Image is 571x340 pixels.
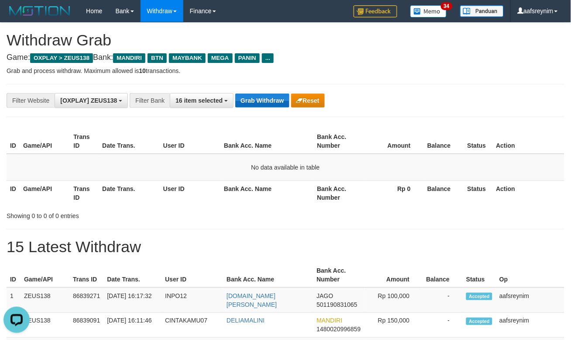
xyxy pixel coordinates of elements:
[423,263,463,288] th: Balance
[365,313,423,338] td: Rp 150,000
[364,129,424,154] th: Amount
[103,263,162,288] th: Date Trans.
[7,208,231,220] div: Showing 0 to 0 of 0 entries
[69,288,103,313] td: 86839271
[316,292,333,299] span: JAGO
[69,263,103,288] th: Trans ID
[313,129,364,154] th: Bank Acc. Number
[148,53,167,63] span: BTN
[235,94,289,108] button: Grab Withdraw
[7,180,20,205] th: ID
[160,129,220,154] th: User ID
[7,53,564,62] h4: Game: Bank:
[170,93,234,108] button: 16 item selected
[365,288,423,313] td: Rp 100,000
[227,317,265,324] a: DELIAMALINI
[162,263,223,288] th: User ID
[20,129,70,154] th: Game/API
[354,5,397,17] img: Feedback.jpg
[463,263,496,288] th: Status
[496,288,564,313] td: aafsreynim
[7,4,73,17] img: MOTION_logo.png
[424,180,464,205] th: Balance
[175,97,223,104] span: 16 item selected
[103,288,162,313] td: [DATE] 16:17:32
[496,313,564,338] td: aafsreynim
[493,180,564,205] th: Action
[21,263,69,288] th: Game/API
[162,313,223,338] td: CINTAKAMU07
[220,129,313,154] th: Bank Acc. Name
[464,129,493,154] th: Status
[7,263,21,288] th: ID
[103,313,162,338] td: [DATE] 16:11:46
[7,288,21,313] td: 1
[3,3,30,30] button: Open LiveChat chat widget
[291,94,325,108] button: Reset
[55,93,128,108] button: [OXPLAY] ZEUS138
[460,5,504,17] img: panduan.png
[441,2,453,10] span: 34
[313,180,364,205] th: Bank Acc. Number
[169,53,206,63] span: MAYBANK
[139,67,146,74] strong: 10
[7,129,20,154] th: ID
[364,180,424,205] th: Rp 0
[99,180,160,205] th: Date Trans.
[466,293,492,300] span: Accepted
[99,129,160,154] th: Date Trans.
[7,238,564,256] h1: 15 Latest Withdraw
[227,292,277,308] a: [DOMAIN_NAME][PERSON_NAME]
[493,129,564,154] th: Action
[316,301,357,308] span: Copy 501190831065 to clipboard
[466,318,492,325] span: Accepted
[7,31,564,49] h1: Withdraw Grab
[69,313,103,338] td: 86839091
[162,288,223,313] td: INPO12
[7,66,564,75] p: Grab and process withdraw. Maximum allowed is transactions.
[424,129,464,154] th: Balance
[20,180,70,205] th: Game/API
[208,53,233,63] span: MEGA
[160,180,220,205] th: User ID
[313,263,364,288] th: Bank Acc. Number
[7,93,55,108] div: Filter Website
[70,180,99,205] th: Trans ID
[70,129,99,154] th: Trans ID
[316,326,361,333] span: Copy 1480020996859 to clipboard
[7,154,564,181] td: No data available in table
[21,313,69,338] td: ZEUS138
[220,180,313,205] th: Bank Acc. Name
[410,5,447,17] img: Button%20Memo.svg
[130,93,170,108] div: Filter Bank
[223,263,313,288] th: Bank Acc. Name
[30,53,93,63] span: OXPLAY > ZEUS138
[262,53,274,63] span: ...
[464,180,493,205] th: Status
[21,288,69,313] td: ZEUS138
[365,263,423,288] th: Amount
[423,288,463,313] td: -
[60,97,117,104] span: [OXPLAY] ZEUS138
[316,317,342,324] span: MANDIRI
[113,53,145,63] span: MANDIRI
[496,263,564,288] th: Op
[423,313,463,338] td: -
[235,53,260,63] span: PANIN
